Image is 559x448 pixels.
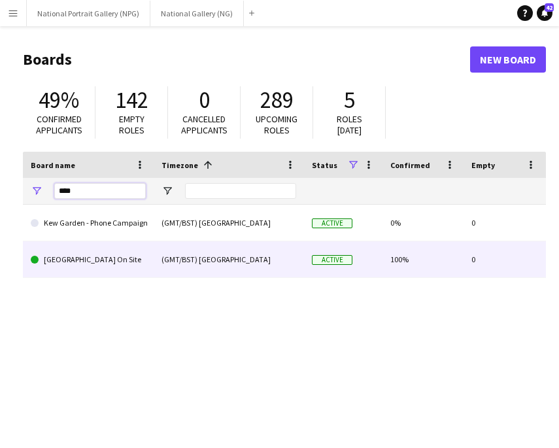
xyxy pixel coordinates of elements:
[464,241,545,277] div: 0
[471,160,495,170] span: Empty
[150,1,244,26] button: National Gallery (NG)
[31,160,75,170] span: Board name
[260,86,294,114] span: 289
[312,255,352,265] span: Active
[23,50,470,69] h1: Boards
[312,218,352,228] span: Active
[199,86,210,114] span: 0
[312,160,337,170] span: Status
[390,160,430,170] span: Confirmed
[181,113,228,136] span: Cancelled applicants
[36,113,82,136] span: Confirmed applicants
[119,113,144,136] span: Empty roles
[470,46,546,73] a: New Board
[256,113,297,136] span: Upcoming roles
[31,205,146,241] a: Kew Garden - Phone Campaign
[344,86,355,114] span: 5
[537,5,552,21] a: 42
[382,205,464,241] div: 0%
[337,113,362,136] span: Roles [DATE]
[161,185,173,197] button: Open Filter Menu
[54,183,146,199] input: Board name Filter Input
[464,205,545,241] div: 0
[31,241,146,278] a: [GEOGRAPHIC_DATA] On Site
[39,86,79,114] span: 49%
[154,241,304,277] div: (GMT/BST) [GEOGRAPHIC_DATA]
[545,3,554,12] span: 42
[27,1,150,26] button: National Portrait Gallery (NPG)
[31,185,42,197] button: Open Filter Menu
[115,86,148,114] span: 142
[382,241,464,277] div: 100%
[185,183,296,199] input: Timezone Filter Input
[154,205,304,241] div: (GMT/BST) [GEOGRAPHIC_DATA]
[161,160,198,170] span: Timezone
